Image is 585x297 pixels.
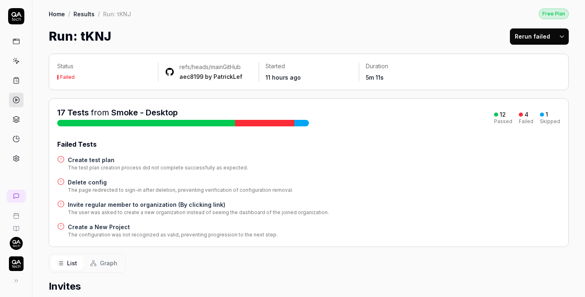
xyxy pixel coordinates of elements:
a: New conversation [6,190,26,203]
time: 5m 11s [366,74,384,81]
div: Run: tKNJ [103,10,131,18]
a: Book a call with us [3,206,29,219]
div: Skipped [540,119,560,124]
button: Rerun failed [510,28,555,45]
a: Invite regular member to organization (By clicking link) [68,200,329,209]
button: Graph [84,256,124,271]
p: Started [266,62,353,70]
span: List [67,259,77,267]
a: aec8199 [179,73,203,80]
button: QA Tech Logo [3,250,29,273]
div: / [98,10,100,18]
a: Free Plan [539,8,569,19]
h2: Invites [49,279,569,294]
div: 1 [546,111,548,118]
button: List [51,256,84,271]
div: by [179,73,242,81]
a: PatrickLef [214,73,242,80]
span: 17 Tests [57,108,89,117]
p: Status [57,62,151,70]
span: from [91,108,109,117]
a: refs/heads/main [179,63,223,70]
div: The configuration was not recognized as valid, preventing progression to the next step. [68,231,278,238]
h1: Run: tKNJ [49,27,111,46]
div: GitHub [179,63,242,71]
div: The page redirected to sign-in after deletion, preventing verification of configuration removal. [68,186,293,194]
div: 12 [500,111,506,118]
div: Failed [519,119,533,124]
a: Smoke - Desktop [111,108,178,117]
a: Create a New Project [68,223,278,231]
img: 7ccf6c19-61ad-4a6c-8811-018b02a1b829.jpg [10,237,23,250]
p: Duration [366,62,453,70]
div: Failed [60,75,75,80]
span: Graph [100,259,117,267]
a: Delete config [68,178,293,186]
div: The user was asked to create a new organization instead of seeing the dashboard of the joined org... [68,209,329,216]
div: 4 [525,111,529,118]
a: Create test plan [68,156,248,164]
div: Free Plan [539,9,569,19]
div: Passed [494,119,512,124]
div: / [68,10,70,18]
div: Failed Tests [57,139,560,149]
a: Documentation [3,219,29,232]
div: The test plan creation process did not complete successfully as expected. [68,164,248,171]
a: Home [49,10,65,18]
a: Results [73,10,95,18]
time: 11 hours ago [266,74,301,81]
img: QA Tech Logo [9,256,24,271]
